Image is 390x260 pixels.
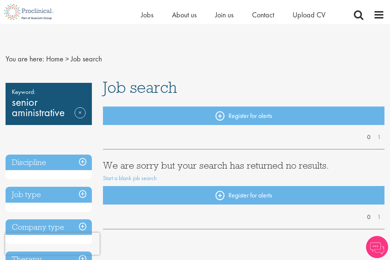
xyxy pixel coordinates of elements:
a: Contact [252,10,274,20]
iframe: reCAPTCHA [5,233,100,255]
a: 1 [374,213,384,222]
h3: We are sorry but your search has returned no results. [103,161,384,170]
h3: Company type [6,219,92,235]
a: Start a blank job search [103,174,157,182]
span: > [65,54,69,64]
a: 0 [363,213,374,222]
span: Job search [71,54,102,64]
div: senior aministrative [6,83,92,125]
span: You are here: [6,54,44,64]
h3: Discipline [6,155,92,170]
a: Register for alerts [103,186,384,205]
a: Register for alerts [103,107,384,125]
a: Join us [215,10,234,20]
a: breadcrumb link [46,54,63,64]
a: 1 [374,133,384,142]
a: Remove [75,107,86,129]
a: Upload CV [293,10,325,20]
span: Job search [103,77,177,97]
a: 0 [363,133,374,142]
img: Chatbot [366,236,388,258]
h3: Job type [6,187,92,203]
span: Keyword: [12,87,86,97]
a: About us [172,10,197,20]
a: Jobs [141,10,153,20]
